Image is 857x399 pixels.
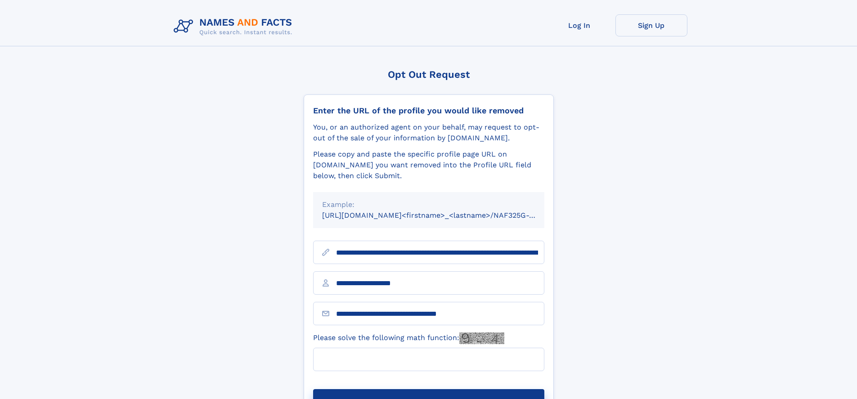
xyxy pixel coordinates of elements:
[543,14,615,36] a: Log In
[313,106,544,116] div: Enter the URL of the profile you would like removed
[313,149,544,181] div: Please copy and paste the specific profile page URL on [DOMAIN_NAME] you want removed into the Pr...
[170,14,300,39] img: Logo Names and Facts
[304,69,554,80] div: Opt Out Request
[322,199,535,210] div: Example:
[313,122,544,143] div: You, or an authorized agent on your behalf, may request to opt-out of the sale of your informatio...
[615,14,687,36] a: Sign Up
[313,332,504,344] label: Please solve the following math function:
[322,211,561,220] small: [URL][DOMAIN_NAME]<firstname>_<lastname>/NAF325G-xxxxxxxx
